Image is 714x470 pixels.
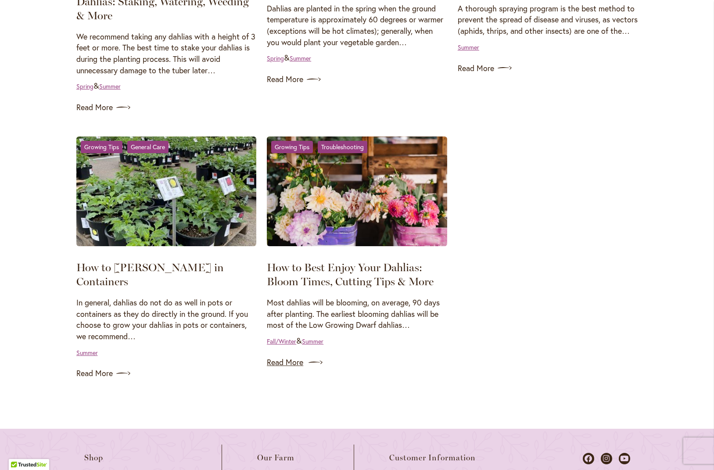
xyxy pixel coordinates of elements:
[309,355,323,370] img: arrow icon
[81,141,122,153] a: Growing Tips
[267,136,447,246] img: How to Best Enjoy Your Dahlias: Bloom Times, Cutting Tips & More
[116,366,130,380] img: arrow icon
[76,31,257,76] p: We recommend taking any dahlias with a height of 3 feet or more. The best time to stake your dahl...
[290,54,311,62] a: Summer
[76,136,257,249] a: How to Grow Dahlias in Containers
[76,100,257,115] a: Read More
[583,453,594,464] a: Dahlias on Facebook
[76,80,121,92] div: &
[267,337,296,345] a: Fall/Winter
[76,348,98,357] a: Summer
[76,82,93,90] a: Spring
[271,141,313,153] a: Growing Tips
[99,82,121,90] a: Summer
[318,141,367,153] a: Troubleshooting
[302,337,323,345] a: Summer
[498,61,512,75] img: arrow icon
[267,72,447,86] a: Read More
[116,100,130,115] img: arrow icon
[267,355,447,370] a: Read More
[267,52,311,64] div: &
[81,141,173,153] div: &
[458,3,638,37] p: A thorough spraying program is the best method to prevent the spread of disease and viruses, as v...
[389,453,476,462] span: Customer Information
[619,453,630,464] a: Dahlias on Youtube
[76,261,224,288] a: How to [PERSON_NAME] in Containers
[307,72,321,86] img: arrow icon
[458,61,638,75] a: Read More
[84,453,104,462] span: Shop
[7,439,31,463] iframe: Launch Accessibility Center
[267,297,447,331] p: Most dahlias will be blooming, on average, 90 days after planting. The earliest blooming dahlias ...
[76,136,257,246] img: How to Grow Dahlias in Containers
[267,136,447,249] a: How to Best Enjoy Your Dahlias: Bloom Times, Cutting Tips & More
[267,54,284,62] a: Spring
[271,141,372,153] div: &
[76,297,257,342] p: In general, dahlias do not do as well in pots or containers as they do directly in the ground. If...
[458,43,479,51] a: Summer
[76,366,257,380] a: Read More
[127,141,169,153] a: General Care
[257,453,295,462] span: Our Farm
[601,453,612,464] a: Dahlias on Instagram
[267,261,434,288] a: How to Best Enjoy Your Dahlias: Bloom Times, Cutting Tips & More
[267,335,323,347] div: &
[267,3,447,48] p: Dahlias are planted in the spring when the ground temperature is approximately 60 degrees or warm...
